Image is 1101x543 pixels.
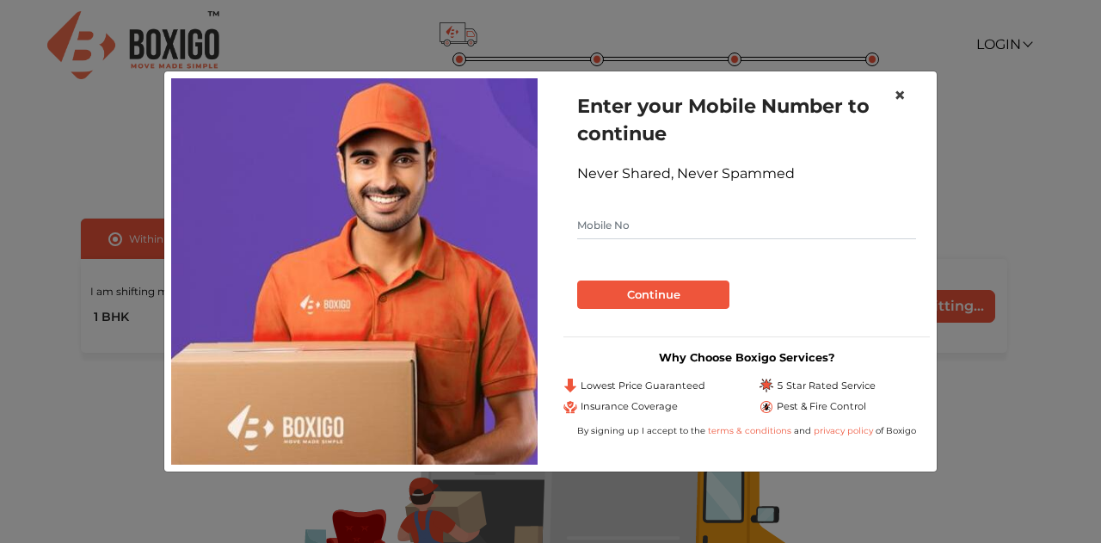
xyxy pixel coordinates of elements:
[777,399,866,414] span: Pest & Fire Control
[880,71,920,120] button: Close
[708,425,794,436] a: terms & conditions
[811,425,876,436] a: privacy policy
[563,351,930,364] h3: Why Choose Boxigo Services?
[577,281,729,310] button: Continue
[577,92,916,147] h1: Enter your Mobile Number to continue
[777,379,876,393] span: 5 Star Rated Service
[894,83,906,108] span: ×
[577,212,916,239] input: Mobile No
[563,424,930,437] div: By signing up I accept to the and of Boxigo
[581,399,678,414] span: Insurance Coverage
[581,379,705,393] span: Lowest Price Guaranteed
[171,78,538,464] img: relocation-img
[577,164,916,184] div: Never Shared, Never Spammed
